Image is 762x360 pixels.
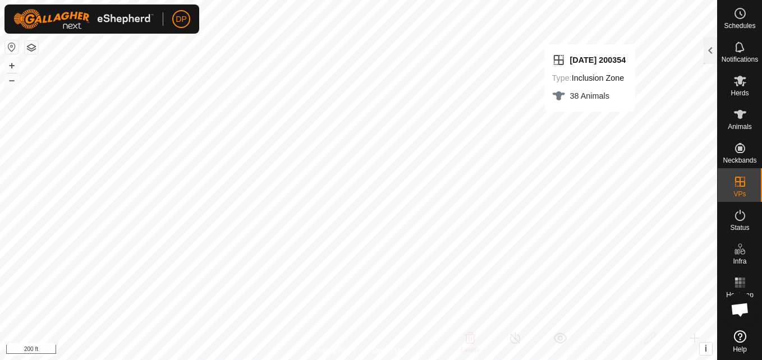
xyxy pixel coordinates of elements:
span: Schedules [724,22,755,29]
span: DP [176,13,186,25]
span: Status [730,224,749,231]
button: – [5,73,19,87]
span: Notifications [722,56,758,63]
a: Contact Us [370,345,403,356]
span: Infra [733,258,746,265]
span: i [705,344,707,353]
button: Map Layers [25,41,38,54]
a: Privacy Policy [314,345,356,356]
div: Inclusion Zone [552,71,626,85]
label: Type: [552,73,572,82]
button: + [5,59,19,72]
img: Gallagher Logo [13,9,154,29]
a: Help [718,326,762,357]
span: Heatmap [726,292,754,298]
button: i [700,343,712,355]
span: Help [733,346,747,353]
span: Animals [728,123,752,130]
span: Herds [731,90,749,96]
div: [DATE] 200354 [552,53,626,67]
span: VPs [733,191,746,197]
a: Open chat [723,293,757,326]
button: Reset Map [5,40,19,54]
div: 38 Animals [552,89,626,103]
span: Neckbands [723,157,756,164]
